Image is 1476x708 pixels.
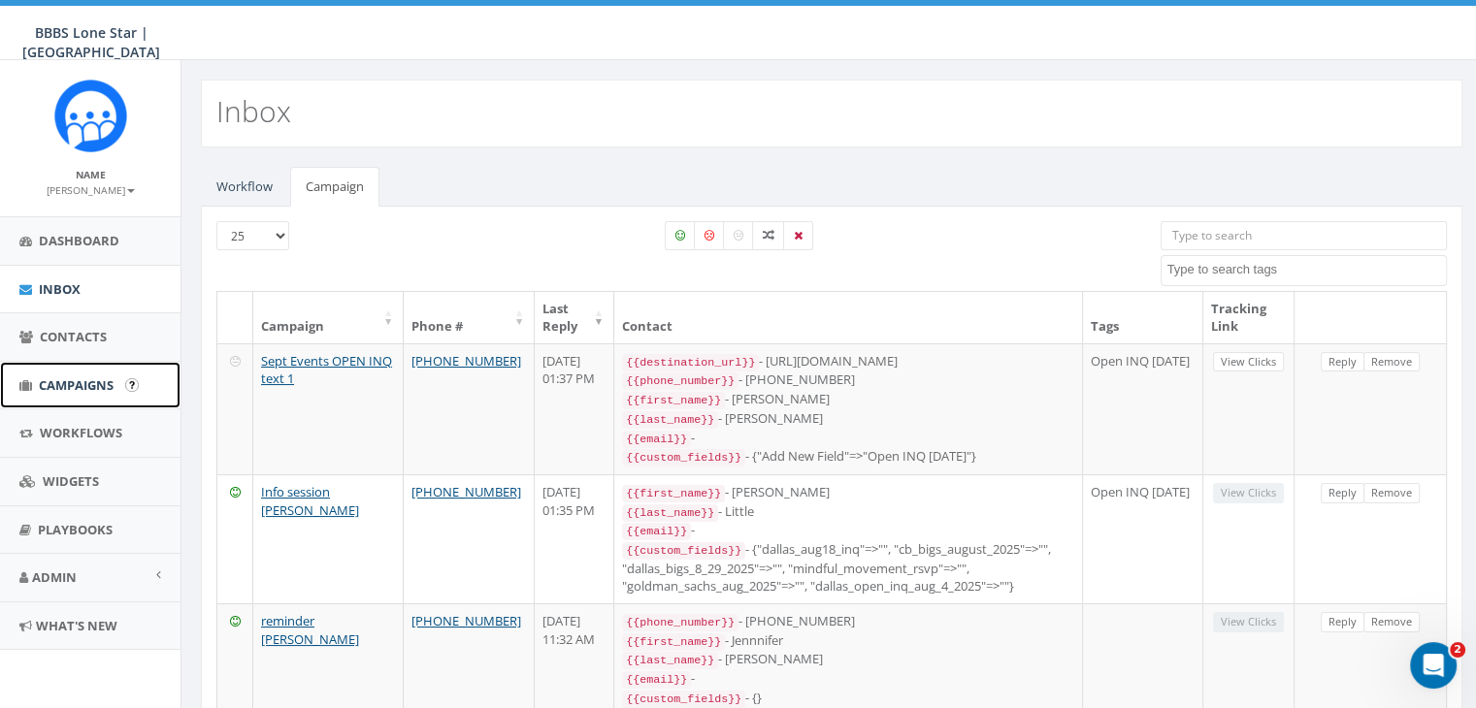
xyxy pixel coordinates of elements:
[622,669,1074,689] div: -
[1083,292,1203,343] th: Tags
[290,167,379,207] a: Campaign
[47,183,135,197] small: [PERSON_NAME]
[535,343,614,474] td: [DATE] 01:37 PM
[411,612,521,629] a: [PHONE_NUMBER]
[1321,612,1364,632] a: Reply
[622,540,1074,595] div: - {"dallas_aug18_inq"=>"", "cb_bigs_august_2025"=>"", "dallas_bigs_8_29_2025"=>"", "mindful_movem...
[261,352,392,388] a: Sept Events OPEN INQ text 1
[622,691,745,708] code: {{custom_fields}}
[1161,221,1447,250] input: Type to search
[622,354,759,371] code: {{destination_url}}
[1321,352,1364,372] a: Reply
[1213,352,1284,372] a: View Clicks
[622,431,691,448] code: {{email}}
[723,221,754,250] label: Neutral
[1083,474,1203,603] td: Open INQ [DATE]
[622,483,1074,502] div: - [PERSON_NAME]
[39,376,114,394] span: Campaigns
[694,221,725,250] label: Negative
[752,221,785,250] label: Mixed
[535,474,614,603] td: [DATE] 01:35 PM
[1203,292,1295,343] th: Tracking Link
[622,689,1074,708] div: - {}
[622,370,1074,390] div: - [PHONE_NUMBER]
[39,232,119,249] span: Dashboard
[783,221,813,250] label: Removed
[36,617,117,634] span: What's New
[54,80,127,152] img: Rally_Corp_Icon.png
[622,523,691,540] code: {{email}}
[622,633,725,651] code: {{first_name}}
[1363,483,1420,503] a: Remove
[622,409,1074,429] div: - [PERSON_NAME]
[622,652,718,669] code: {{last_name}}
[622,542,745,560] code: {{custom_fields}}
[1363,612,1420,632] a: Remove
[43,472,99,490] span: Widgets
[1083,343,1203,474] td: Open INQ [DATE]
[201,167,288,207] a: Workflow
[47,180,135,198] a: [PERSON_NAME]
[622,504,718,522] code: {{last_name}}
[411,352,521,370] a: [PHONE_NUMBER]
[216,95,291,127] h2: Inbox
[622,429,1074,448] div: -
[39,280,81,298] span: Inbox
[622,502,1074,522] div: - Little
[261,612,359,648] a: reminder [PERSON_NAME]
[404,292,535,343] th: Phone #: activate to sort column ascending
[1363,352,1420,372] a: Remove
[38,521,113,538] span: Playbooks
[261,483,359,519] a: Info session [PERSON_NAME]
[411,483,521,500] a: [PHONE_NUMBER]
[614,292,1083,343] th: Contact
[40,328,107,345] span: Contacts
[622,392,725,409] code: {{first_name}}
[253,292,404,343] th: Campaign: activate to sort column ascending
[622,447,1074,467] div: - {"Add New Field"=>"Open INQ [DATE]"}
[1321,483,1364,503] a: Reply
[1450,642,1465,658] span: 2
[622,614,738,631] code: {{phone_number}}
[22,23,160,61] span: BBBS Lone Star | [GEOGRAPHIC_DATA]
[622,411,718,429] code: {{last_name}}
[665,221,696,250] label: Positive
[1410,642,1457,689] iframe: Intercom live chat
[1166,261,1446,278] textarea: Search
[622,352,1074,371] div: - [URL][DOMAIN_NAME]
[32,568,77,586] span: Admin
[622,372,738,390] code: {{phone_number}}
[622,390,1074,409] div: - [PERSON_NAME]
[535,292,614,343] th: Last Reply: activate to sort column ascending
[622,612,1074,631] div: - [PHONE_NUMBER]
[622,631,1074,651] div: - Jennnifer
[622,650,1074,669] div: - [PERSON_NAME]
[40,424,122,441] span: Workflows
[622,521,1074,540] div: -
[622,671,691,689] code: {{email}}
[622,449,745,467] code: {{custom_fields}}
[76,168,106,181] small: Name
[125,378,139,392] input: Submit
[622,485,725,502] code: {{first_name}}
